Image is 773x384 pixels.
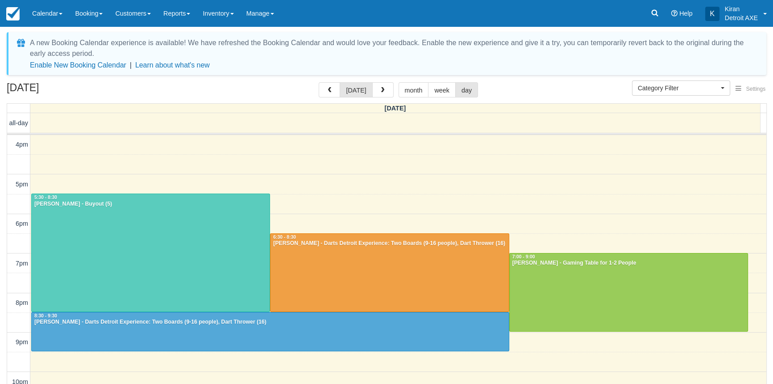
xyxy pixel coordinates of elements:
div: K [705,7,719,21]
button: day [455,82,478,97]
span: 5pm [16,181,28,188]
a: 5:30 - 8:30[PERSON_NAME] - Buyout (5) [31,194,270,312]
span: 4pm [16,141,28,148]
button: month [399,82,429,97]
div: [PERSON_NAME] - Darts Detroit Experience: Two Boards (9-16 people), Dart Thrower (16) [34,319,507,326]
a: 7:00 - 9:00[PERSON_NAME] - Gaming Table for 1-2 People [509,253,748,332]
p: Detroit AXE [725,13,758,22]
span: 8:30 - 9:30 [34,313,57,318]
span: 7:00 - 9:00 [512,254,535,259]
button: [DATE] [340,82,372,97]
button: week [428,82,456,97]
a: 8:30 - 9:30[PERSON_NAME] - Darts Detroit Experience: Two Boards (9-16 people), Dart Thrower (16) [31,312,509,351]
span: 7pm [16,260,28,267]
p: Kiran [725,4,758,13]
div: [PERSON_NAME] - Buyout (5) [34,201,267,208]
img: checkfront-main-nav-mini-logo.png [6,7,20,21]
span: 8pm [16,299,28,306]
h2: [DATE] [7,82,120,99]
span: Settings [746,86,765,92]
div: A new Booking Calendar experience is available! We have refreshed the Booking Calendar and would ... [30,38,756,59]
div: [PERSON_NAME] - Darts Detroit Experience: Two Boards (9-16 people), Dart Thrower (16) [273,240,506,247]
span: 6:30 - 8:30 [273,235,296,240]
span: [DATE] [385,105,406,112]
span: 6pm [16,220,28,227]
span: 9pm [16,338,28,346]
button: Settings [730,83,771,96]
a: 6:30 - 8:30[PERSON_NAME] - Darts Detroit Experience: Two Boards (9-16 people), Dart Thrower (16) [270,233,509,312]
a: Learn about what's new [135,61,210,69]
span: Category Filter [638,84,719,93]
div: [PERSON_NAME] - Gaming Table for 1-2 People [512,260,745,267]
button: Enable New Booking Calendar [30,61,126,70]
span: | [130,61,132,69]
button: Category Filter [632,80,730,96]
span: Help [679,10,693,17]
span: 5:30 - 8:30 [34,195,57,200]
span: all-day [9,119,28,127]
i: Help [671,10,677,17]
